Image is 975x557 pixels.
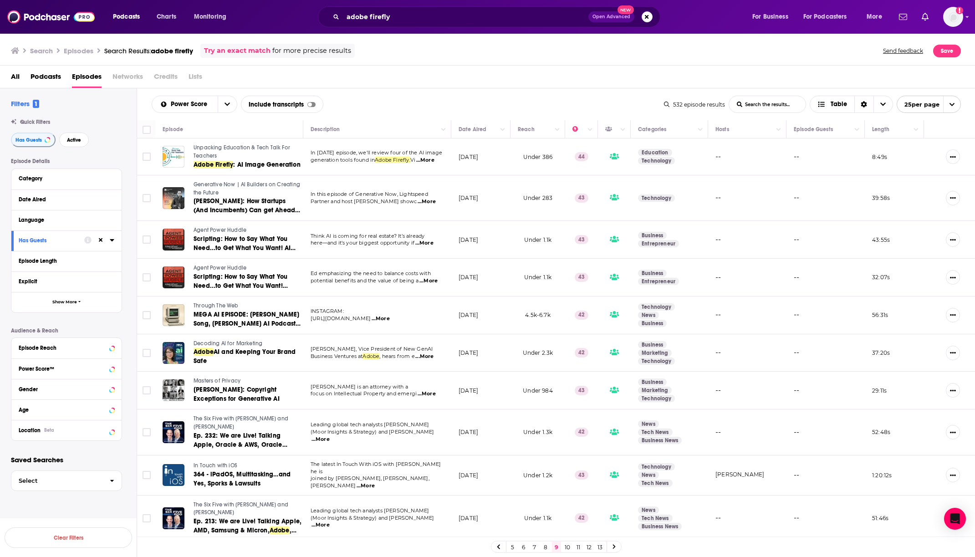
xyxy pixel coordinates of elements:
[575,235,588,244] p: 43
[872,428,890,436] p: 52:48 s
[523,429,552,435] span: Under 1.3k
[946,346,960,360] button: Show More Button
[638,387,672,394] a: Marketing
[311,191,428,197] span: In this episode of Generative Now, Lightspeed
[872,153,887,161] p: 8:49 s
[143,471,151,479] span: Toggle select row
[638,463,675,470] a: Technology
[638,312,659,319] a: News
[831,101,847,107] span: Table
[575,428,588,437] p: 42
[585,124,596,135] button: Column Actions
[419,277,438,285] span: ...More
[188,10,238,24] button: open menu
[194,161,233,169] span: Adobe Firefly
[459,124,486,135] div: Date Aired
[151,10,182,24] a: Charts
[572,124,585,135] div: Power Score
[194,386,280,403] span: [PERSON_NAME]: Copyright Exceptions for Generative AI
[638,349,672,357] a: Marketing
[194,377,302,385] a: Masters of Privacy
[194,415,288,430] span: The Six Five with [PERSON_NAME] and [PERSON_NAME]
[508,542,517,552] a: 5
[638,515,673,522] a: Tech News
[194,517,302,535] a: Ep. 213: We are Live! Talking Apple, AMD, Samsung & Micron,Adobe, Samsung & Apple, Arm
[67,138,81,143] span: Active
[872,194,890,202] p: 39:58 s
[786,259,865,296] td: --
[218,96,237,112] button: open menu
[194,302,239,309] span: Through The Web
[852,124,863,135] button: Column Actions
[638,358,675,365] a: Technology
[519,542,528,552] a: 6
[143,153,151,161] span: Toggle select row
[19,424,114,435] button: LocationBeta
[638,437,682,444] a: Business News
[19,235,84,246] button: Has Guests
[872,514,888,522] p: 51:46 s
[194,272,302,291] a: Scripting: How to Say What You Need...to Get What You Want! Staging must know. | [PERSON_NAME] | ...
[311,277,419,284] span: potential benefits and the value of being a
[20,119,50,125] span: Quick Filters
[541,542,550,552] a: 8
[575,470,588,480] p: 43
[194,144,290,159] span: Unpacking Education & Tech Talk For Teachers
[459,428,478,436] p: [DATE]
[752,10,788,23] span: For Business
[311,507,429,514] span: Leading global tech analysts [PERSON_NAME]
[194,462,237,469] span: In Touch with iOS
[311,124,340,135] div: Description
[618,124,628,135] button: Column Actions
[946,468,960,482] button: Show More Button
[311,383,408,390] span: [PERSON_NAME] is an attorney with a
[523,194,553,201] span: Under 283
[497,124,508,135] button: Column Actions
[664,101,725,108] div: 532 episode results
[708,175,786,221] td: --
[11,327,122,334] p: Audience & Reach
[15,138,42,143] span: Has Guests
[19,276,114,287] button: Explicit
[311,240,414,246] span: here—and it’s your biggest opportunity if
[575,348,588,357] p: 42
[19,366,107,372] div: Power Score™
[19,404,114,415] button: Age
[523,349,553,356] span: Under 2.3k
[311,346,433,352] span: [PERSON_NAME], Vice President of New GenAI
[194,144,302,160] a: Unpacking Education & Tech Talk For Teachers
[872,311,888,319] p: 56:31 s
[638,278,679,285] a: Entrepreneur
[810,96,893,113] button: Choose View
[194,470,291,487] span: 364 - iPadOS, Multitasking…and Yes, Sporks & Lawsuits
[194,340,262,347] span: Decoding AI for Marketing
[107,10,152,24] button: open menu
[194,265,246,271] span: Agent Power Huddle
[708,138,786,175] td: --
[638,149,672,156] a: Education
[575,386,588,395] p: 43
[311,429,434,435] span: (Moor Insights & Strategy) and [PERSON_NAME]
[11,478,102,484] span: Select
[19,217,108,223] div: Language
[311,421,429,428] span: Leading global tech analysts [PERSON_NAME]
[272,46,351,56] span: for more precise results
[194,340,302,348] a: Decoding AI for Marketing
[708,221,786,259] td: --
[638,240,679,247] a: Entrepreneur
[459,387,478,394] p: [DATE]
[525,312,551,318] span: 4.5k-6.7k
[459,153,478,161] p: [DATE]
[715,124,729,135] div: Hosts
[270,526,290,534] span: Adobe
[605,124,618,135] div: Has Guests
[113,10,140,23] span: Podcasts
[154,69,178,88] span: Credits
[194,348,214,356] span: Adobe
[19,258,108,264] div: Episode Length
[311,353,362,359] span: Business Ventures at
[944,508,966,530] div: Open Intercom Messenger
[311,390,417,397] span: focus on Intellectual Property and emergi
[638,303,675,311] a: Technology
[524,274,552,281] span: Under 1.1k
